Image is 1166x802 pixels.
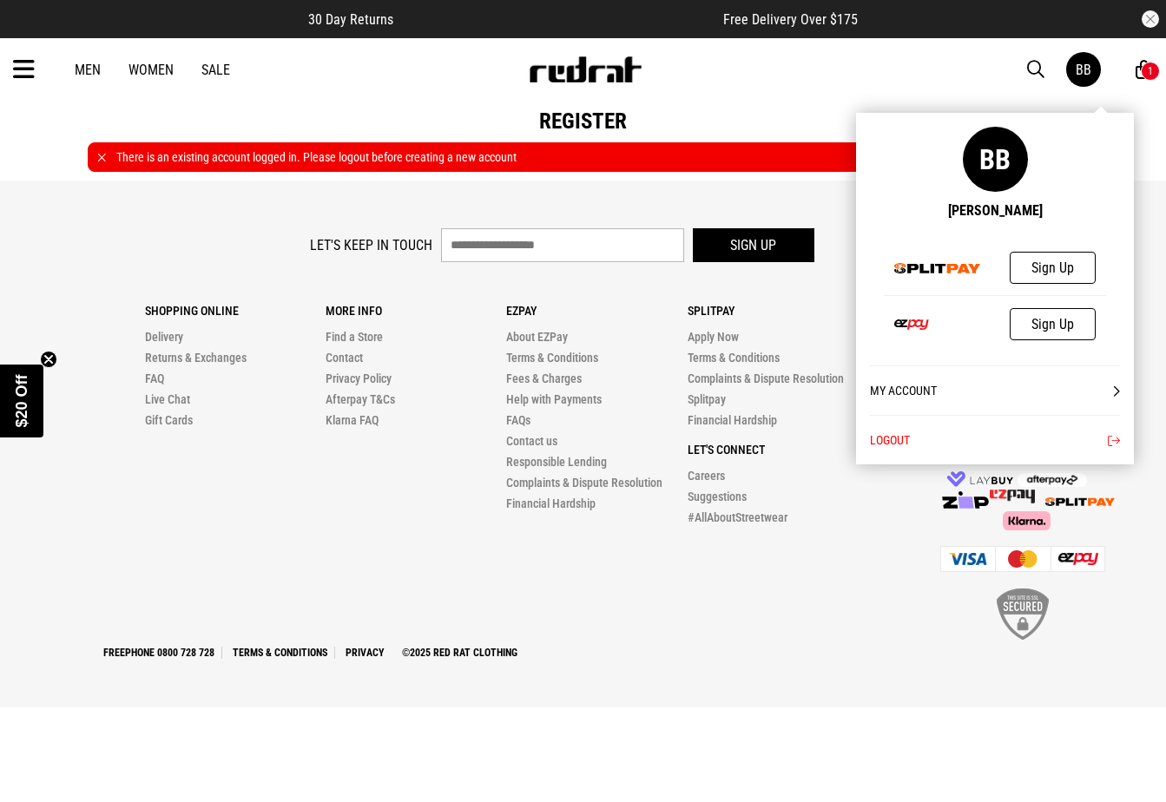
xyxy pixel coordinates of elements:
[948,202,1043,219] div: [PERSON_NAME]
[688,371,844,385] a: Complaints & Dispute Resolution
[145,371,164,385] a: FAQ
[688,413,777,427] a: Financial Hardship
[688,330,739,344] a: Apply Now
[506,434,557,448] a: Contact us
[145,351,247,365] a: Returns & Exchanges
[723,11,858,28] span: Free Delivery Over $175
[1010,252,1096,284] a: Sign Up
[40,351,57,368] button: Close teaser
[75,62,101,78] a: Men
[506,392,602,406] a: Help with Payments
[1010,308,1096,340] a: Sign Up
[870,365,1120,415] a: My Account
[1076,62,1091,78] div: BB
[506,351,598,365] a: Terms & Conditions
[226,647,335,659] a: Terms & Conditions
[145,330,183,344] a: Delivery
[88,108,1079,134] h1: Register
[688,510,787,524] a: #AllAboutStreetwear
[1045,497,1115,506] img: Splitpay
[990,490,1035,503] img: Splitpay
[339,647,392,659] a: Privacy
[326,413,379,427] a: Klarna FAQ
[941,491,990,509] img: Zip
[963,127,1028,192] div: BB
[308,11,393,28] span: 30 Day Returns
[326,371,392,385] a: Privacy Policy
[894,263,981,273] img: Splitpay
[940,546,1105,572] img: Cards
[506,455,607,469] a: Responsible Lending
[996,511,1051,530] img: Klarna
[688,304,868,318] p: Splitpay
[128,62,174,78] a: Women
[506,496,596,510] a: Financial Hardship
[688,469,725,483] a: Careers
[1148,65,1153,77] div: 1
[688,443,868,457] p: Let's Connect
[326,330,383,344] a: Find a Store
[96,647,222,659] a: Freephone 0800 728 728
[506,413,530,427] a: FAQs
[506,476,662,490] a: Complaints & Dispute Resolution
[201,62,230,78] a: Sale
[326,304,506,318] p: More Info
[88,142,1079,172] div: There is an existing account logged in. Please logout before creating a new account
[428,10,688,28] iframe: Customer reviews powered by Trustpilot
[528,56,642,82] img: Redrat logo
[1018,473,1087,487] img: Afterpay
[688,351,780,365] a: Terms & Conditions
[688,392,726,406] a: Splitpay
[688,490,747,503] a: Suggestions
[145,392,190,406] a: Live Chat
[145,413,193,427] a: Gift Cards
[395,647,524,659] a: ©2025 Red Rat Clothing
[145,304,326,318] p: Shopping Online
[13,374,30,427] span: $20 Off
[506,330,568,344] a: About EZPay
[1136,61,1152,79] a: 1
[310,237,432,253] label: Let's keep in touch
[894,319,929,330] img: Ezpay
[506,304,687,318] p: Ezpay
[326,351,363,365] a: Contact
[997,588,1049,640] img: SSL
[693,228,814,262] button: Sign up
[945,465,1015,487] img: Laybuy
[326,392,395,406] a: Afterpay T&Cs
[506,371,582,385] a: Fees & Charges
[870,415,1120,464] button: Logout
